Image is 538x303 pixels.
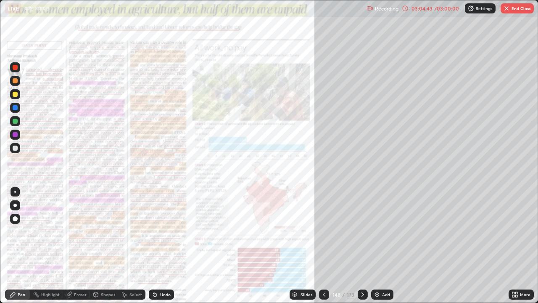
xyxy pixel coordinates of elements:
[375,5,398,12] p: Recording
[129,292,142,297] div: Select
[332,292,341,297] div: 148
[374,291,380,298] img: add-slide-button
[18,292,25,297] div: Pen
[160,292,171,297] div: Undo
[8,5,19,12] p: LIVE
[520,292,530,297] div: More
[301,292,312,297] div: Slides
[467,5,474,12] img: class-settings-icons
[476,6,492,11] p: Settings
[74,292,87,297] div: Eraser
[503,5,510,12] img: end-class-cross
[41,292,60,297] div: Highlight
[343,292,345,297] div: /
[501,3,534,13] button: End Class
[25,5,49,12] p: करेंट अफेयर्स
[367,5,373,12] img: recording.375f2c34.svg
[434,6,460,11] div: / 03:00:00
[347,291,354,298] div: 173
[382,292,390,297] div: Add
[410,6,434,11] div: 03:04:43
[101,292,115,297] div: Shapes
